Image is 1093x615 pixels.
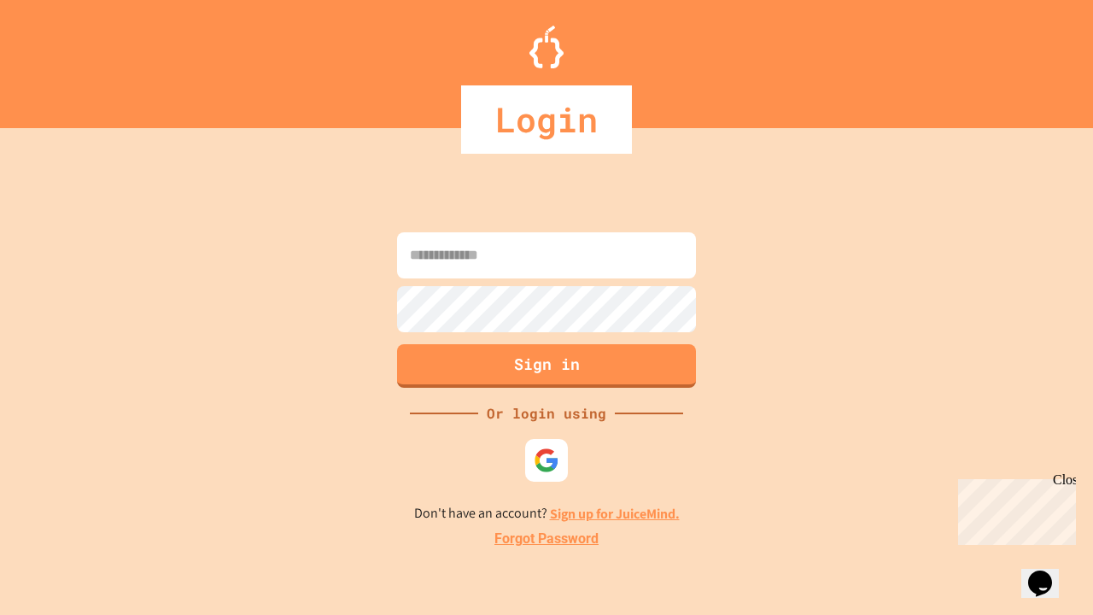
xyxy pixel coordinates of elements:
div: Login [461,85,632,154]
div: Or login using [478,403,615,424]
img: Logo.svg [529,26,564,68]
a: Forgot Password [494,529,599,549]
p: Don't have an account? [414,503,680,524]
div: Chat with us now!Close [7,7,118,108]
img: google-icon.svg [534,448,559,473]
a: Sign up for JuiceMind. [550,505,680,523]
iframe: chat widget [951,472,1076,545]
button: Sign in [397,344,696,388]
iframe: chat widget [1021,547,1076,598]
